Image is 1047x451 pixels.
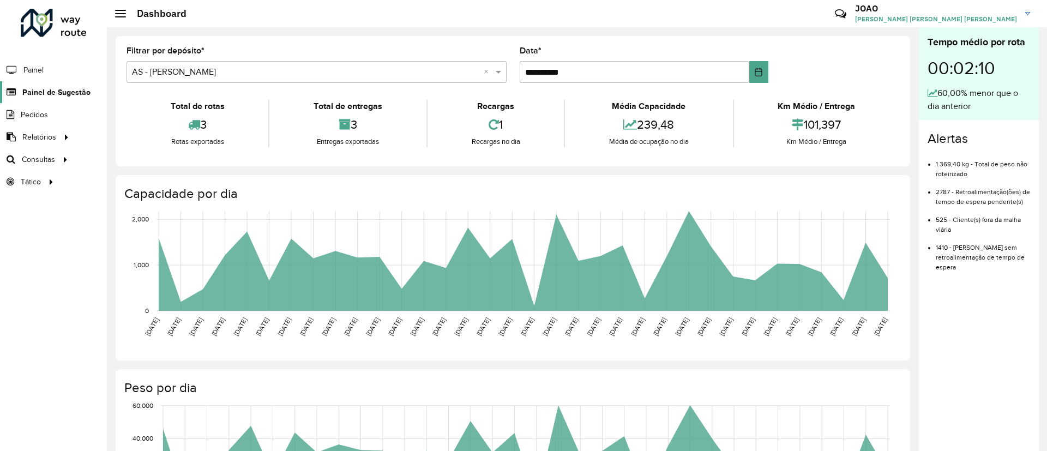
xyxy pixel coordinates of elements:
text: [DATE] [784,316,800,337]
text: 1,000 [134,261,149,268]
div: 3 [272,113,423,136]
text: [DATE] [254,316,270,337]
div: Km Médio / Entrega [737,100,896,113]
div: 239,48 [568,113,730,136]
h4: Capacidade por dia [124,186,899,202]
div: Recargas [430,100,561,113]
div: 60,00% menor que o dia anterior [928,87,1030,113]
text: [DATE] [519,316,535,337]
text: [DATE] [872,316,888,337]
text: 60,000 [133,402,153,409]
text: [DATE] [828,316,844,337]
div: Média de ocupação no dia [568,136,730,147]
text: 40,000 [133,435,153,442]
span: Painel [23,64,44,76]
text: [DATE] [365,316,381,337]
li: 2787 - Retroalimentação(ões) de tempo de espera pendente(s) [936,179,1030,207]
text: [DATE] [409,316,425,337]
text: [DATE] [674,316,690,337]
span: [PERSON_NAME] [PERSON_NAME] [PERSON_NAME] [855,14,1017,24]
div: Média Capacidade [568,100,730,113]
text: [DATE] [298,316,314,337]
text: [DATE] [718,316,734,337]
text: [DATE] [740,316,756,337]
text: 0 [145,307,149,314]
text: [DATE] [342,316,358,337]
text: [DATE] [276,316,292,337]
div: Tempo médio por rota [928,35,1030,50]
text: [DATE] [807,316,822,337]
div: Rotas exportadas [129,136,266,147]
h4: Alertas [928,131,1030,147]
a: Contato Rápido [829,2,852,26]
h2: Dashboard [126,8,186,20]
text: [DATE] [475,316,491,337]
text: [DATE] [607,316,623,337]
li: 1.369,40 kg - Total de peso não roteirizado [936,151,1030,179]
text: [DATE] [630,316,646,337]
div: Recargas no dia [430,136,561,147]
button: Choose Date [749,61,768,83]
text: [DATE] [232,316,248,337]
text: [DATE] [453,316,469,337]
div: Km Médio / Entrega [737,136,896,147]
text: [DATE] [387,316,402,337]
div: 1 [430,113,561,136]
text: [DATE] [431,316,447,337]
span: Tático [21,176,41,188]
h3: JOAO [855,3,1017,14]
text: [DATE] [851,316,867,337]
div: 101,397 [737,113,896,136]
div: Total de rotas [129,100,266,113]
text: [DATE] [497,316,513,337]
text: 2,000 [132,215,149,223]
text: [DATE] [762,316,778,337]
text: [DATE] [144,316,160,337]
li: 525 - Cliente(s) fora da malha viária [936,207,1030,234]
span: Clear all [484,65,493,79]
span: Painel de Sugestão [22,87,91,98]
text: [DATE] [586,316,601,337]
text: [DATE] [563,316,579,337]
label: Data [520,44,541,57]
text: [DATE] [541,316,557,337]
div: 3 [129,113,266,136]
span: Consultas [22,154,55,165]
h4: Peso por dia [124,380,899,396]
text: [DATE] [652,316,667,337]
span: Relatórios [22,131,56,143]
text: [DATE] [696,316,712,337]
text: [DATE] [210,316,226,337]
div: Total de entregas [272,100,423,113]
text: [DATE] [321,316,336,337]
label: Filtrar por depósito [127,44,204,57]
div: Entregas exportadas [272,136,423,147]
li: 1410 - [PERSON_NAME] sem retroalimentação de tempo de espera [936,234,1030,272]
text: [DATE] [166,316,182,337]
text: [DATE] [188,316,204,337]
span: Pedidos [21,109,48,121]
div: 00:02:10 [928,50,1030,87]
